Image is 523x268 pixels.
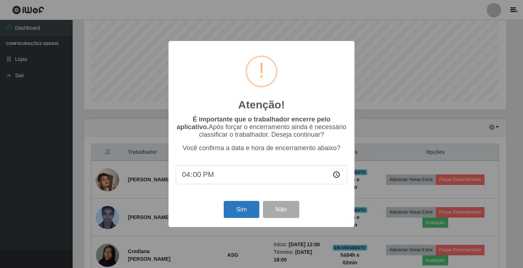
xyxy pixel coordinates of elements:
[238,98,285,111] h2: Atenção!
[177,116,330,131] b: É importante que o trabalhador encerre pelo aplicativo.
[263,201,299,218] button: Não
[224,201,259,218] button: Sim
[176,144,347,152] p: Você confirma a data e hora de encerramento abaixo?
[176,116,347,139] p: Após forçar o encerramento ainda é necessário classificar o trabalhador. Deseja continuar?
